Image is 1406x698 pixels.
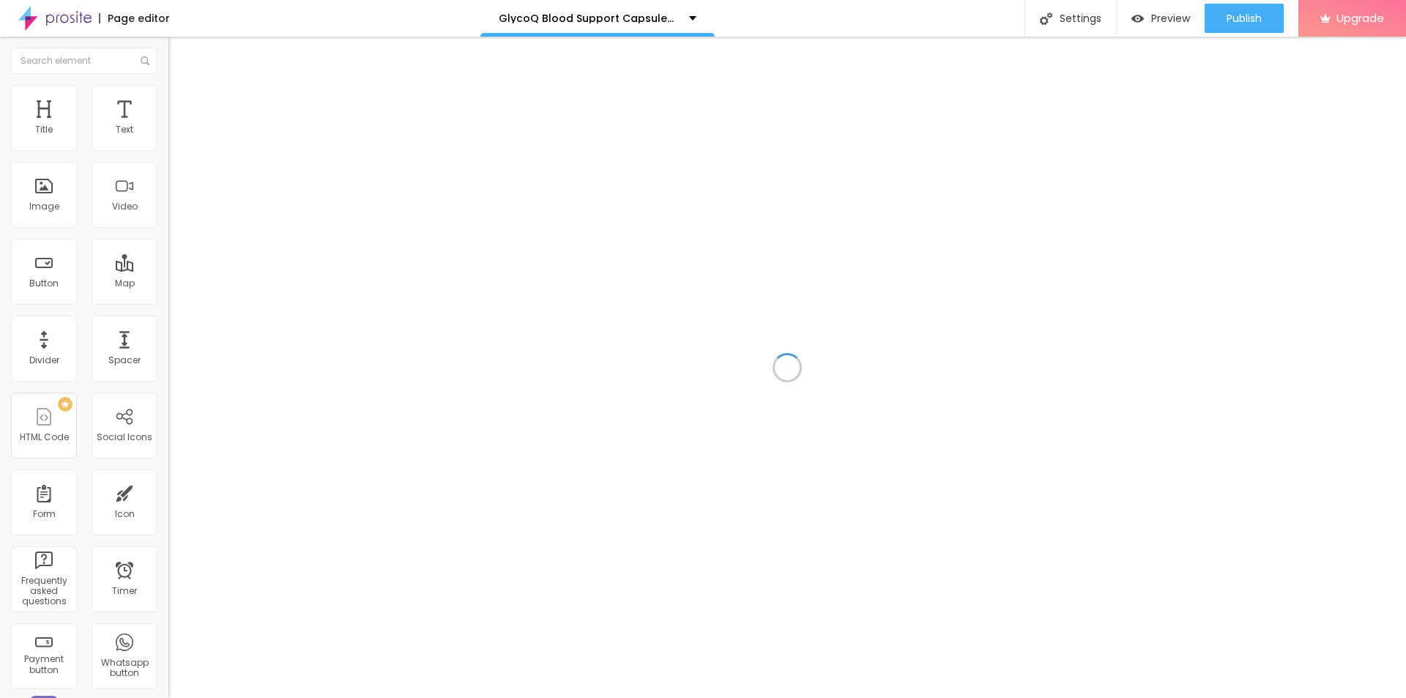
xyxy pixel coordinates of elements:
[499,13,678,23] p: GlycoQ Blood Support Capsules [GEOGRAPHIC_DATA]
[1131,12,1144,25] img: view-1.svg
[11,48,157,74] input: Search element
[20,432,69,442] div: HTML Code
[33,509,56,519] div: Form
[141,56,149,65] img: Icone
[1117,4,1205,33] button: Preview
[29,201,59,212] div: Image
[15,654,72,675] div: Payment button
[115,278,135,289] div: Map
[29,278,59,289] div: Button
[1205,4,1284,33] button: Publish
[115,509,135,519] div: Icon
[1040,12,1052,25] img: Icone
[15,576,72,607] div: Frequently asked questions
[112,201,138,212] div: Video
[29,355,59,365] div: Divider
[108,355,141,365] div: Spacer
[99,13,170,23] div: Page editor
[112,586,137,596] div: Timer
[95,658,153,679] div: Whatsapp button
[97,432,152,442] div: Social Icons
[1336,12,1384,24] span: Upgrade
[1227,12,1262,24] span: Publish
[35,125,53,135] div: Title
[1151,12,1190,24] span: Preview
[116,125,133,135] div: Text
